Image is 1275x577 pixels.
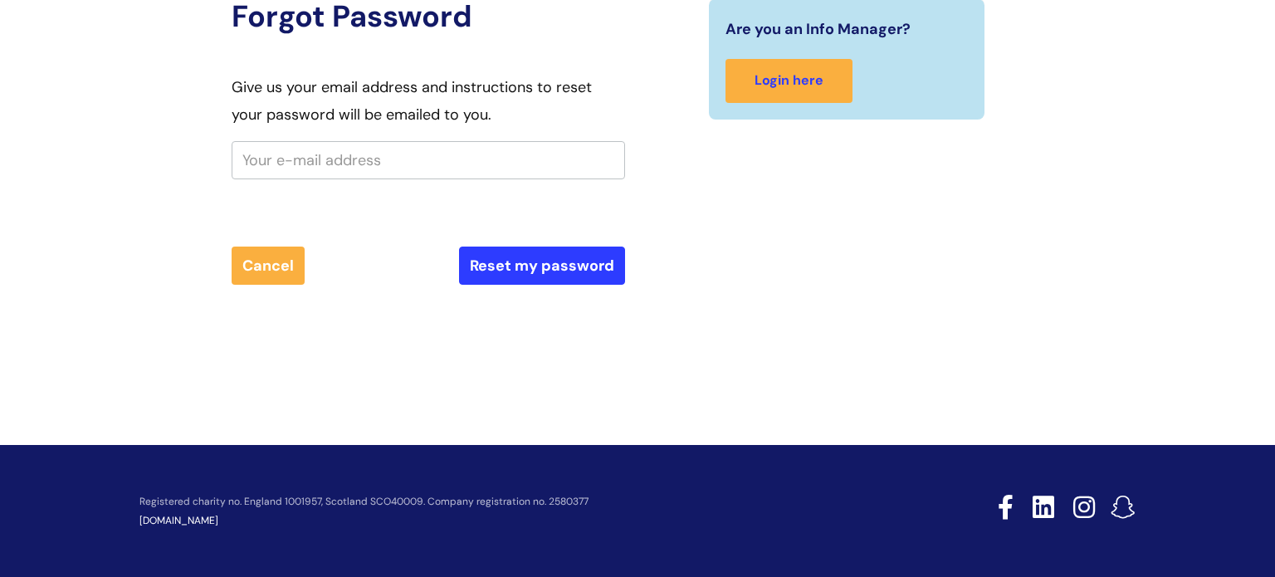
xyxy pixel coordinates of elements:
p: Give us your email address and instructions to reset your password will be emailed to you. [232,74,625,128]
input: Your e-mail address [232,141,625,179]
button: Cancel [232,247,305,285]
span: Are you an Info Manager? [725,16,911,42]
a: Login here [725,59,852,103]
button: Reset my password [459,247,625,285]
a: [DOMAIN_NAME] [139,514,218,527]
p: Registered charity no. England 1001957, Scotland SCO40009. Company registration no. 2580377 [139,496,880,507]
